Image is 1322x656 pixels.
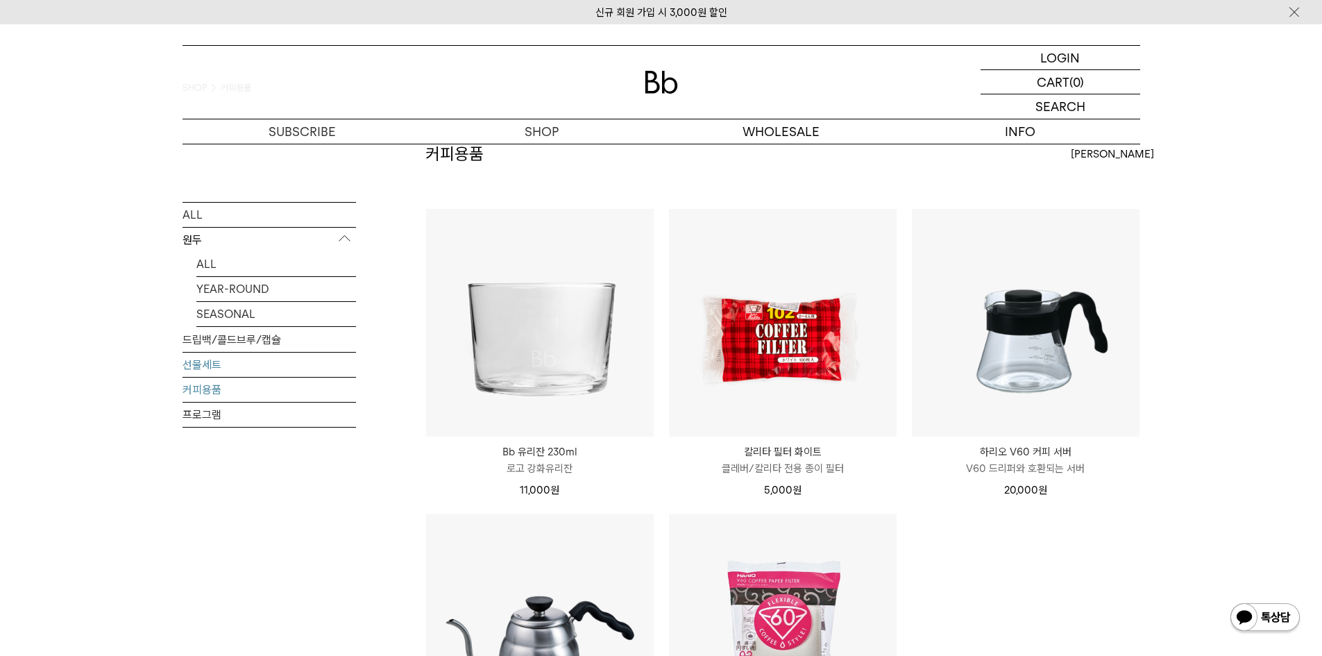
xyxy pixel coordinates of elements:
[912,444,1139,460] p: 하리오 V60 커피 서버
[1071,146,1154,162] span: [PERSON_NAME]
[426,444,654,477] a: Bb 유리잔 230ml 로고 강화유리잔
[196,276,356,301] a: YEAR-ROUND
[196,251,356,276] a: ALL
[1035,94,1085,119] p: SEARCH
[661,119,901,144] p: WHOLESALE
[1069,70,1084,94] p: (0)
[1040,46,1080,69] p: LOGIN
[901,119,1140,144] p: INFO
[183,327,356,351] a: 드립백/콜드브루/캡슐
[426,460,654,477] p: 로고 강화유리잔
[645,71,678,94] img: 로고
[426,209,654,437] img: Bb 유리잔 230ml
[912,444,1139,477] a: 하리오 V60 커피 서버 V60 드리퍼와 호환되는 서버
[183,352,356,376] a: 선물세트
[183,227,356,252] p: 원두
[912,460,1139,477] p: V60 드리퍼와 호환되는 서버
[669,460,897,477] p: 클레버/칼리타 전용 종이 필터
[912,209,1139,437] img: 하리오 V60 커피 서버
[426,444,654,460] p: Bb 유리잔 230ml
[764,484,802,496] span: 5,000
[669,444,897,460] p: 칼리타 필터 화이트
[1038,484,1047,496] span: 원
[595,6,727,19] a: 신규 회원 가입 시 3,000원 할인
[183,119,422,144] a: SUBSCRIBE
[183,202,356,226] a: ALL
[520,484,559,496] span: 11,000
[1229,602,1301,635] img: 카카오톡 채널 1:1 채팅 버튼
[981,70,1140,94] a: CART (0)
[196,301,356,326] a: SEASONAL
[425,142,484,166] h2: 커피용품
[183,377,356,401] a: 커피용품
[1037,70,1069,94] p: CART
[669,444,897,477] a: 칼리타 필터 화이트 클레버/칼리타 전용 종이 필터
[981,46,1140,70] a: LOGIN
[793,484,802,496] span: 원
[550,484,559,496] span: 원
[669,209,897,437] img: 칼리타 필터 화이트
[183,402,356,426] a: 프로그램
[422,119,661,144] a: SHOP
[1004,484,1047,496] span: 20,000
